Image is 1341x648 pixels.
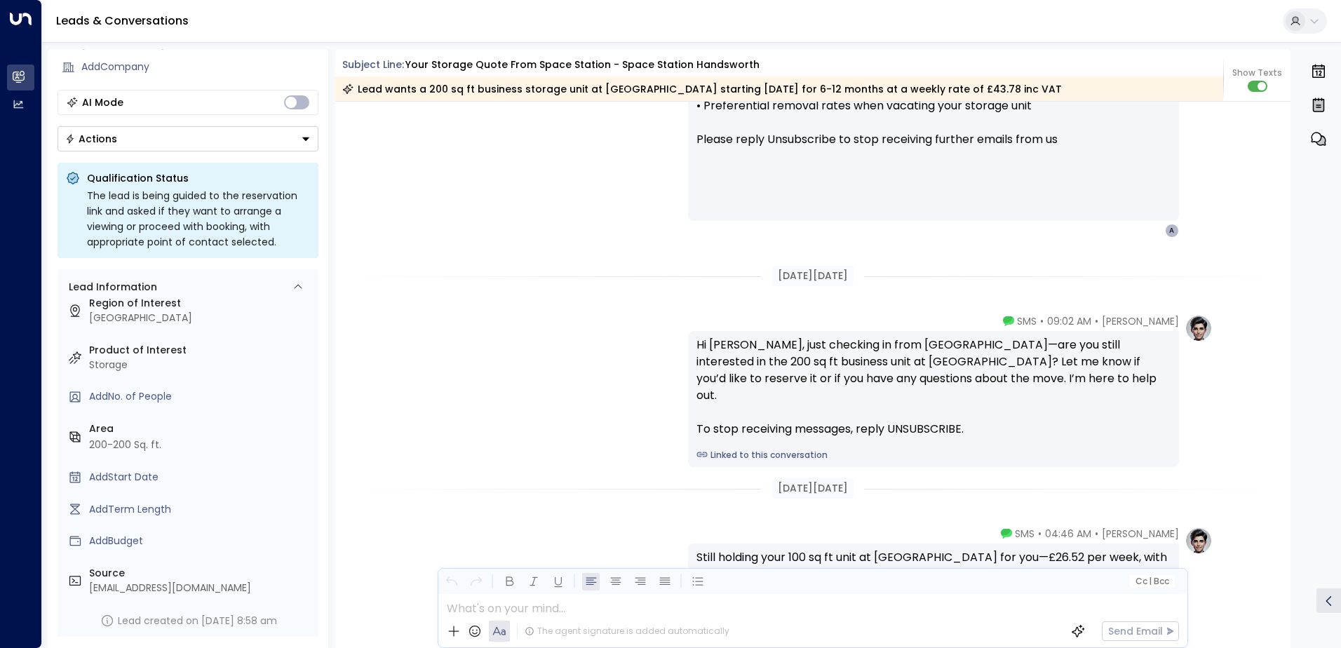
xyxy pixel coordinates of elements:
[89,502,313,517] div: AddTerm Length
[405,58,760,72] div: Your storage quote from Space Station - Space Station Handsworth
[89,358,313,372] div: Storage
[443,573,460,590] button: Undo
[1047,314,1091,328] span: 09:02 AM
[56,13,189,29] a: Leads & Conversations
[1165,224,1179,238] div: A
[1135,576,1168,586] span: Cc Bcc
[525,625,729,637] div: The agent signature is added automatically
[64,280,157,295] div: Lead Information
[89,389,313,404] div: AddNo. of People
[1095,527,1098,541] span: •
[1149,576,1152,586] span: |
[1185,527,1213,555] img: profile-logo.png
[89,296,313,311] label: Region of Interest
[87,188,310,250] div: The lead is being guided to the reservation link and asked if they want to arrange a viewing or p...
[82,95,123,109] div: AI Mode
[1045,527,1091,541] span: 04:46 AM
[1185,314,1213,342] img: profile-logo.png
[342,82,1062,96] div: Lead wants a 200 sq ft business storage unit at [GEOGRAPHIC_DATA] starting [DATE] for 6-12 months...
[87,171,310,185] p: Qualification Status
[696,449,1171,461] a: Linked to this conversation
[118,614,277,628] div: Lead created on [DATE] 8:58 am
[1017,314,1037,328] span: SMS
[467,573,485,590] button: Redo
[772,266,854,286] div: [DATE][DATE]
[1038,527,1042,541] span: •
[89,343,313,358] label: Product of Interest
[1015,527,1035,541] span: SMS
[89,438,161,452] div: 200-200 Sq. ft.
[89,421,313,436] label: Area
[65,133,117,145] div: Actions
[1102,527,1179,541] span: [PERSON_NAME]
[89,581,313,595] div: [EMAIL_ADDRESS][DOMAIN_NAME]
[89,534,313,548] div: AddBudget
[1095,314,1098,328] span: •
[81,60,318,74] div: AddCompany
[89,566,313,581] label: Source
[696,337,1171,438] div: Hi [PERSON_NAME], just checking in from [GEOGRAPHIC_DATA]—are you still interested in the 200 sq ...
[58,126,318,151] button: Actions
[696,549,1171,600] div: Still holding your 100 sq ft unit at [GEOGRAPHIC_DATA] for you—£26.52 per week, with free removal...
[1102,314,1179,328] span: [PERSON_NAME]
[342,58,404,72] span: Subject Line:
[1040,314,1044,328] span: •
[1232,67,1282,79] span: Show Texts
[58,126,318,151] div: Button group with a nested menu
[89,311,313,325] div: [GEOGRAPHIC_DATA]
[89,470,313,485] div: AddStart Date
[1129,575,1174,588] button: Cc|Bcc
[772,478,854,499] div: [DATE][DATE]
